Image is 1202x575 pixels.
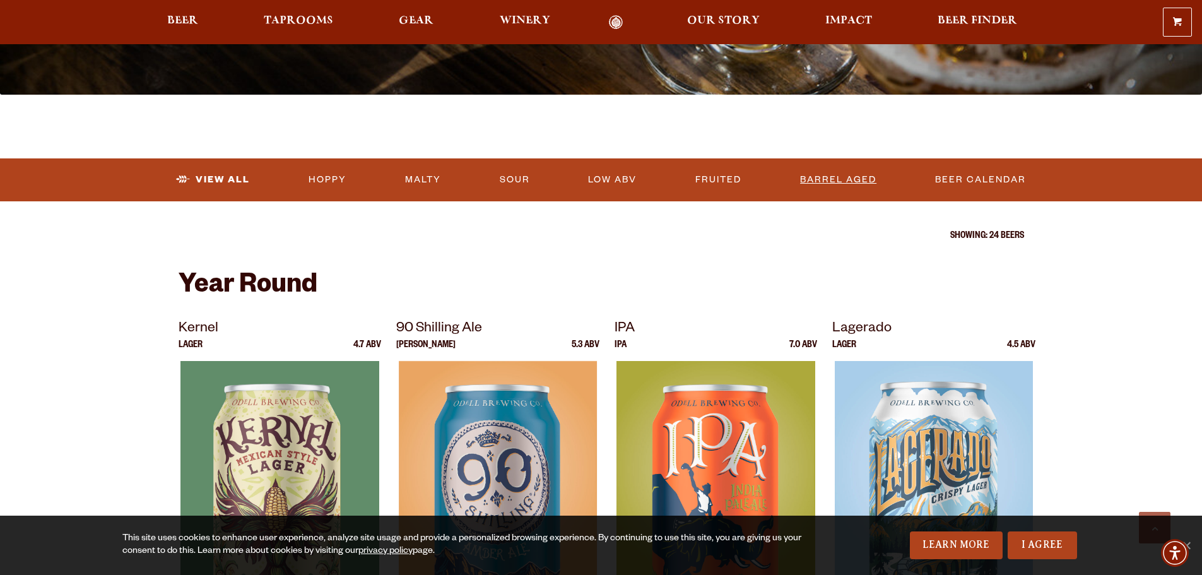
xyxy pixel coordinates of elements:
a: Sour [495,165,535,194]
p: Lagerado [832,318,1035,341]
p: IPA [615,341,627,361]
span: Our Story [687,16,760,26]
a: Our Story [679,15,768,30]
a: Barrel Aged [795,165,881,194]
p: Lager [832,341,856,361]
span: Taprooms [264,16,333,26]
a: Low ABV [583,165,642,194]
p: IPA [615,318,818,341]
div: Accessibility Menu [1161,539,1189,567]
a: Beer Calendar [930,165,1031,194]
div: This site uses cookies to enhance user experience, analyze site usage and provide a personalized ... [122,533,806,558]
a: Taprooms [256,15,341,30]
span: Beer [167,16,198,26]
a: View All [171,165,255,194]
p: 7.0 ABV [789,341,817,361]
p: Kernel [179,318,382,341]
p: 4.7 ABV [353,341,381,361]
a: Learn More [910,531,1003,559]
a: Gear [391,15,442,30]
a: Malty [400,165,446,194]
span: Impact [825,16,872,26]
a: Beer Finder [929,15,1025,30]
p: [PERSON_NAME] [396,341,456,361]
a: Odell Home [592,15,640,30]
p: 4.5 ABV [1007,341,1035,361]
a: Hoppy [303,165,351,194]
p: Lager [179,341,203,361]
a: privacy policy [358,547,413,557]
a: Beer [159,15,206,30]
span: Gear [399,16,433,26]
p: 5.3 ABV [572,341,599,361]
span: Winery [500,16,550,26]
a: Impact [817,15,880,30]
a: Fruited [690,165,746,194]
p: Showing: 24 Beers [179,232,1024,242]
a: Winery [492,15,558,30]
a: Scroll to top [1139,512,1170,543]
p: 90 Shilling Ale [396,318,599,341]
a: I Agree [1008,531,1077,559]
h2: Year Round [179,272,1024,302]
span: Beer Finder [938,16,1017,26]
